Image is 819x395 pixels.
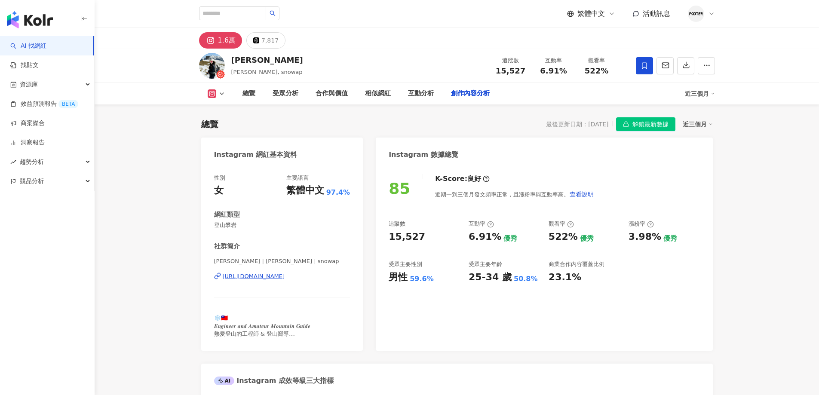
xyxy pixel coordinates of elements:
[643,9,670,18] span: 活動訊息
[389,180,410,197] div: 85
[410,274,434,284] div: 59.6%
[214,221,350,229] span: 登山攀岩
[580,56,613,65] div: 觀看率
[10,100,78,108] a: 效益預測報告BETA
[389,260,422,268] div: 受眾主要性別
[201,118,218,130] div: 總覽
[286,184,324,197] div: 繁體中文
[688,6,704,22] img: %E7%A4%BE%E7%BE%A4%E7%94%A8LOGO.png
[214,257,350,265] span: [PERSON_NAME] | [PERSON_NAME] | snowap
[214,273,350,280] a: [URL][DOMAIN_NAME]
[580,234,594,243] div: 優秀
[570,191,594,198] span: 查看說明
[223,273,285,280] div: [URL][DOMAIN_NAME]
[632,118,669,132] span: 解鎖最新數據
[214,210,240,219] div: 網紅類型
[469,260,502,268] div: 受眾主要年齡
[199,32,242,49] button: 1.6萬
[7,11,53,28] img: logo
[629,230,661,244] div: 3.98%
[214,315,341,384] span: ❄️🇹🇼 𝑬𝒏𝒈𝒊𝒏𝒆𝒆𝒓 𝒂𝒏𝒅 𝑨𝒎𝒂𝒕𝒆𝒖𝒓 𝑴𝒐𝒖𝒏𝒕𝒂𝒊𝒏 𝑮𝒖𝒊𝒅𝒆 熱愛登山的工程師 & 登山嚮導 ▲登山 、戶外 ▲行程規劃 ▲品牌合作 - ＊合作✉️[EMAIL_ADDRES...
[10,42,46,50] a: searchAI 找網紅
[389,220,405,228] div: 追蹤數
[231,69,303,75] span: [PERSON_NAME], snowap
[214,150,298,159] div: Instagram 網紅基本資料
[389,271,408,284] div: 男性
[537,56,570,65] div: 互動率
[549,230,578,244] div: 522%
[286,174,309,182] div: 主要語言
[469,271,512,284] div: 25-34 歲
[549,220,574,228] div: 觀看率
[469,220,494,228] div: 互動率
[546,121,608,128] div: 最後更新日期：[DATE]
[389,230,425,244] div: 15,527
[20,75,38,94] span: 資源庫
[663,234,677,243] div: 優秀
[616,117,675,131] button: 解鎖最新數據
[261,34,279,46] div: 7,817
[10,138,45,147] a: 洞察報告
[540,67,567,75] span: 6.91%
[514,274,538,284] div: 50.8%
[585,67,609,75] span: 522%
[273,89,298,99] div: 受眾分析
[231,55,303,65] div: [PERSON_NAME]
[10,159,16,165] span: rise
[469,230,501,244] div: 6.91%
[214,377,235,385] div: AI
[214,174,225,182] div: 性別
[494,56,527,65] div: 追蹤數
[242,89,255,99] div: 總覽
[683,119,713,130] div: 近三個月
[549,260,604,268] div: 商業合作內容覆蓋比例
[435,186,594,203] div: 近期一到三個月發文頻率正常，且漲粉率與互動率高。
[569,186,594,203] button: 查看說明
[218,34,236,46] div: 1.6萬
[435,174,490,184] div: K-Score :
[496,66,525,75] span: 15,527
[10,119,45,128] a: 商案媒合
[408,89,434,99] div: 互動分析
[549,271,581,284] div: 23.1%
[503,234,517,243] div: 優秀
[451,89,490,99] div: 創作內容分析
[685,87,715,101] div: 近三個月
[577,9,605,18] span: 繁體中文
[10,61,39,70] a: 找貼文
[214,376,334,386] div: Instagram 成效等級三大指標
[467,174,481,184] div: 良好
[629,220,654,228] div: 漲粉率
[20,152,44,171] span: 趨勢分析
[326,188,350,197] span: 97.4%
[214,184,224,197] div: 女
[365,89,391,99] div: 相似網紅
[316,89,348,99] div: 合作與價值
[214,242,240,251] div: 社群簡介
[20,171,44,191] span: 競品分析
[270,10,276,16] span: search
[389,150,458,159] div: Instagram 數據總覽
[246,32,285,49] button: 7,817
[199,53,225,79] img: KOL Avatar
